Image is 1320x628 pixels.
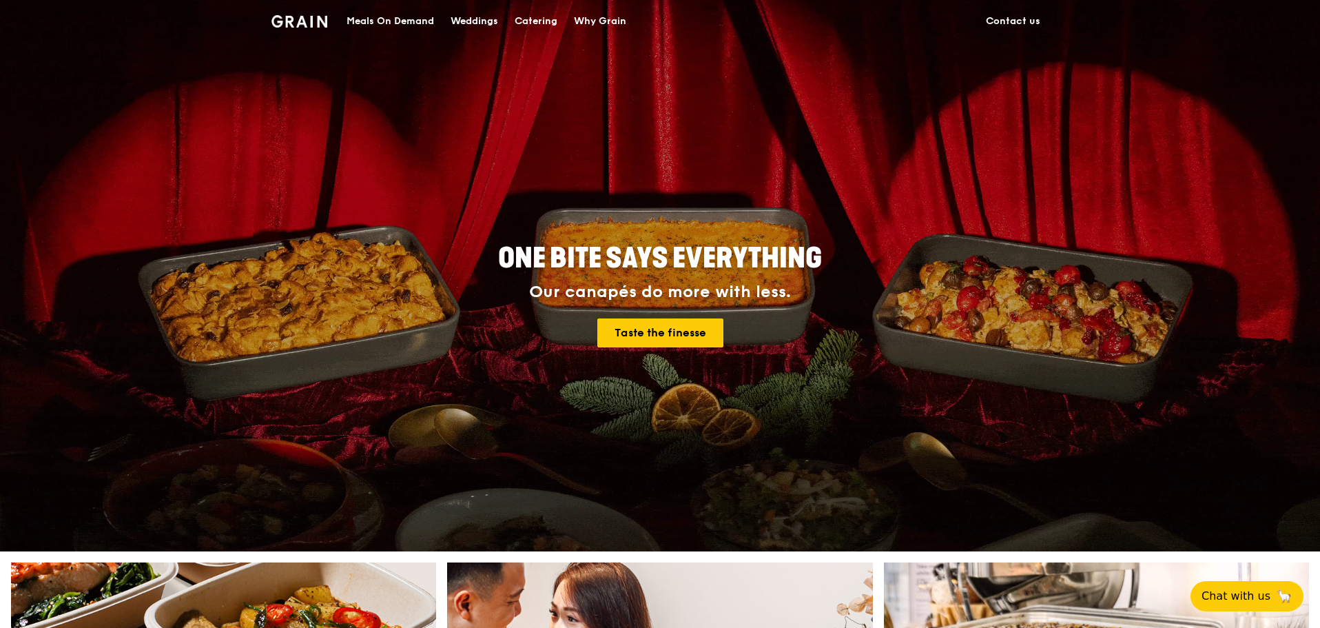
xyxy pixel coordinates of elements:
[347,1,434,42] div: Meals On Demand
[597,318,723,347] a: Taste the finesse
[1276,588,1292,605] span: 🦙
[515,1,557,42] div: Catering
[442,1,506,42] a: Weddings
[574,1,626,42] div: Why Grain
[412,283,908,302] div: Our canapés do more with less.
[1190,581,1303,611] button: Chat with us🦙
[498,242,822,275] span: ONE BITE SAYS EVERYTHING
[271,15,327,28] img: Grain
[978,1,1049,42] a: Contact us
[566,1,635,42] a: Why Grain
[506,1,566,42] a: Catering
[451,1,498,42] div: Weddings
[1202,588,1270,605] span: Chat with us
